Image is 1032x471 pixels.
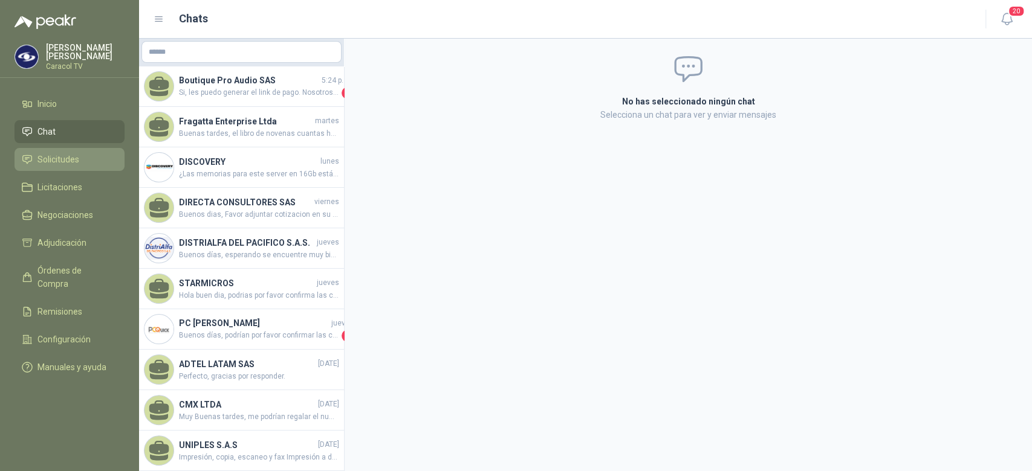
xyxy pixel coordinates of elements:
a: Licitaciones [15,176,125,199]
span: 1 [342,330,354,342]
span: Impresión, copia, escaneo y fax Impresión a doble cara automática Escaneo dúplex automático (ADF ... [179,452,339,463]
a: Configuración [15,328,125,351]
a: ADTEL LATAM SAS[DATE]Perfecto, gracias por responder. [139,350,344,390]
p: [PERSON_NAME] [PERSON_NAME] [46,43,125,60]
img: Logo peakr [15,14,76,29]
a: Fragatta Enterprise LtdamartesBuenas tardes, el libro de novenas cuantas hojas tiene?, material y... [139,107,344,147]
a: STARMICROSjuevesHola buen dia, podrias por favor confirma las cantidades, quedo atenta [139,269,344,309]
a: Company LogoDISTRIALFA DEL PACIFICO S.A.S.juevesBuenos días, esperando se encuentre muy bien. Ama... [139,228,344,269]
a: Solicitudes [15,148,125,171]
span: Inicio [37,97,57,111]
span: Órdenes de Compra [37,264,113,290]
span: [DATE] [318,358,339,370]
span: Adjudicación [37,236,86,249]
a: Company LogoDISCOVERYlunes¿Las memorias para este server en 16Gb están descontinuadas podemos ofr... [139,147,344,188]
span: martes [315,115,339,127]
a: DIRECTA CONSULTORES SASviernesBuenos dias, Favor adjuntar cotizacion en su formato [139,188,344,228]
span: [DATE] [318,399,339,410]
span: Configuración [37,333,91,346]
h2: No has seleccionado ningún chat [478,95,900,108]
a: UNIPLES S.A.S[DATE]Impresión, copia, escaneo y fax Impresión a doble cara automática Escaneo dúpl... [139,431,344,471]
span: Buenos días, esperando se encuentre muy bien. Amablemente solicitamos de su colaboracion con imag... [179,249,339,261]
span: jueves [331,318,354,329]
h4: ADTEL LATAM SAS [179,357,316,371]
span: lunes [320,156,339,167]
img: Company Logo [15,45,38,68]
a: Negociaciones [15,203,125,226]
a: Manuales y ayuda [15,356,125,379]
span: Si, les puedo generar el link de pago. Nosotros somos regimen simple simplificado ustedes aplicar... [179,87,339,99]
a: Adjudicación [15,231,125,254]
h4: DISCOVERY [179,155,318,168]
h4: Fragatta Enterprise Ltda [179,115,313,128]
a: Remisiones [15,300,125,323]
span: Muy Buenas tardes, me podrían regalar el numero de referencia, para cotizar la correcta, muchas g... [179,411,339,423]
h4: STARMICROS [179,277,314,290]
span: Buenos días, podrían por favor confirmar las cantidades solicitadas? [179,330,339,342]
button: 20 [996,8,1017,30]
h4: DIRECTA CONSULTORES SAS [179,196,312,209]
span: ¿Las memorias para este server en 16Gb están descontinuadas podemos ofrecer de 32GB, es posible? [179,168,339,180]
a: Boutique Pro Audio SAS5:24 p. m.Si, les puedo generar el link de pago. Nosotros somos regimen sim... [139,66,344,107]
span: viernes [314,196,339,208]
span: Perfecto, gracias por responder. [179,371,339,382]
img: Company Logo [144,315,174,344]
span: jueves [317,277,339,289]
span: 20 [1008,5,1025,17]
p: Caracol TV [46,63,125,70]
h4: DISTRIALFA DEL PACIFICO S.A.S. [179,236,314,249]
a: Órdenes de Compra [15,259,125,295]
img: Company Logo [144,234,174,263]
span: Chat [37,125,56,138]
h4: CMX LTDA [179,398,316,411]
a: Company LogoPC [PERSON_NAME]juevesBuenos días, podrían por favor confirmar las cantidades solicit... [139,309,344,350]
span: Hola buen dia, podrias por favor confirma las cantidades, quedo atenta [179,290,339,301]
a: Chat [15,120,125,143]
span: 5:24 p. m. [322,75,354,86]
span: Licitaciones [37,181,82,194]
span: Buenas tardes, el libro de novenas cuantas hojas tiene?, material y a cuantas tintas la impresión... [179,128,339,139]
span: jueves [317,237,339,248]
p: Selecciona un chat para ver y enviar mensajes [478,108,900,121]
a: Inicio [15,92,125,115]
span: Manuales y ayuda [37,360,106,374]
span: Buenos dias, Favor adjuntar cotizacion en su formato [179,209,339,220]
h4: Boutique Pro Audio SAS [179,74,319,87]
span: [DATE] [318,439,339,450]
span: 1 [342,87,354,99]
h4: PC [PERSON_NAME] [179,316,329,330]
span: Negociaciones [37,208,93,222]
h4: UNIPLES S.A.S [179,438,316,452]
span: Solicitudes [37,153,79,166]
a: CMX LTDA[DATE]Muy Buenas tardes, me podrían regalar el numero de referencia, para cotizar la corr... [139,390,344,431]
span: Remisiones [37,305,82,318]
img: Company Logo [144,153,174,182]
h1: Chats [179,10,208,27]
